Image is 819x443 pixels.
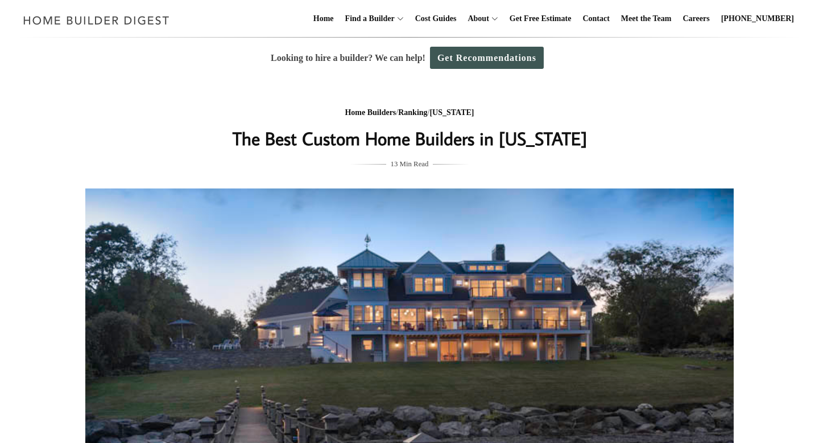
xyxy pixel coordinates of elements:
[341,1,395,37] a: Find a Builder
[717,1,799,37] a: [PHONE_NUMBER]
[463,1,489,37] a: About
[398,108,427,117] a: Ranking
[391,158,429,170] span: 13 Min Read
[183,125,636,152] h1: The Best Custom Home Builders in [US_STATE]
[183,106,636,120] div: / /
[578,1,614,37] a: Contact
[309,1,338,37] a: Home
[679,1,714,37] a: Careers
[429,108,474,117] a: [US_STATE]
[18,9,175,31] img: Home Builder Digest
[345,108,396,117] a: Home Builders
[505,1,576,37] a: Get Free Estimate
[430,47,544,69] a: Get Recommendations
[617,1,676,37] a: Meet the Team
[411,1,461,37] a: Cost Guides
